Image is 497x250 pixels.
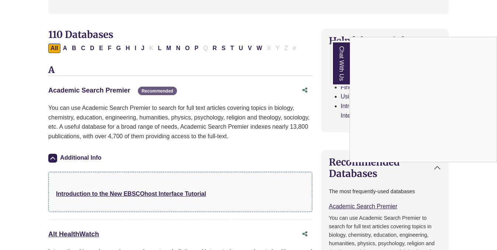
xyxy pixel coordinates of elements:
div: Alpha-list to filter by first letter of database name [48,45,299,51]
iframe: Chat Widget [350,37,497,162]
button: Filter Results J [139,44,147,53]
button: Filter Results E [97,44,105,53]
button: Filter Results B [70,44,79,53]
div: Chat With Us [350,37,497,162]
button: Filter Results V [246,44,254,53]
button: Filter Results D [88,44,97,53]
h3: A [48,65,312,76]
a: Academic Search Premier [329,203,397,209]
button: Filter Results C [79,44,88,53]
button: Filter Results N [174,44,183,53]
button: Filter Results P [192,44,201,53]
a: Introduction to the New EBSCOhost Interface Tutorial [56,191,206,197]
button: Filter Results I [132,44,138,53]
button: Filter Results M [164,44,173,53]
a: Chat With Us [331,41,350,86]
button: Filter Results A [61,44,70,53]
button: Share this database [298,83,312,97]
a: Alt HealthWatch [48,230,99,238]
button: Filter Results T [228,44,236,53]
button: Filter Results O [183,44,192,53]
button: Filter Results F [105,44,114,53]
button: Filter Results W [254,44,264,53]
a: Introduction to the New EBSCOhost Interface Tutorial [341,103,435,119]
a: Academic Search Premier [48,87,130,94]
button: Filter Results R [211,44,219,53]
button: Filter Results U [237,44,246,53]
button: Helpful Tutorials [322,29,448,52]
button: Share this database [298,227,312,241]
a: Using Article Linker Tutorial [341,93,412,100]
p: The most frequently-used databases [329,187,441,196]
span: Recommended [138,87,177,95]
button: Filter Results G [114,44,123,53]
button: Filter Results S [219,44,228,53]
button: Filter Results H [124,44,132,53]
button: Recommended Databases [322,150,448,185]
button: Additional Info [48,153,104,163]
button: All [48,44,60,53]
p: You can use Academic Search Premier to search for full text articles covering topics in biology, ... [48,103,312,141]
button: Filter Results L [156,44,164,53]
a: Finding Full Text Articles Tutorial [341,84,425,90]
span: 110 Databases [48,28,113,41]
